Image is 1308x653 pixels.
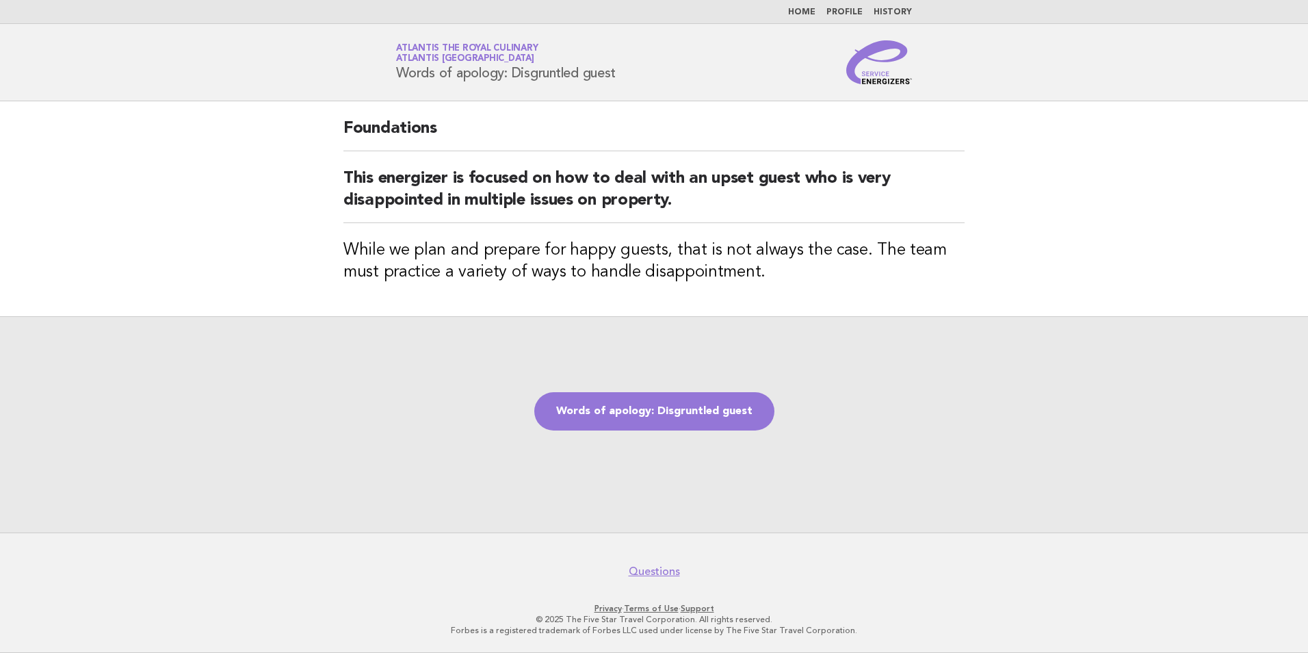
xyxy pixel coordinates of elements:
h3: While we plan and prepare for happy guests, that is not always the case. The team must practice a... [343,240,965,283]
a: Atlantis the Royal CulinaryAtlantis [GEOGRAPHIC_DATA] [396,44,538,63]
a: Profile [826,8,863,16]
a: Questions [629,565,680,578]
a: Support [681,604,714,613]
p: © 2025 The Five Star Travel Corporation. All rights reserved. [235,614,1073,625]
span: Atlantis [GEOGRAPHIC_DATA] [396,55,534,64]
a: Words of apology: Disgruntled guest [534,392,774,431]
p: · · [235,603,1073,614]
a: History [874,8,912,16]
a: Terms of Use [624,604,679,613]
h1: Words of apology: Disgruntled guest [396,44,615,80]
a: Privacy [594,604,622,613]
h2: Foundations [343,118,965,151]
a: Home [788,8,815,16]
h2: This energizer is focused on how to deal with an upset guest who is very disappointed in multiple... [343,168,965,223]
img: Service Energizers [846,40,912,84]
p: Forbes is a registered trademark of Forbes LLC used under license by The Five Star Travel Corpora... [235,625,1073,636]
